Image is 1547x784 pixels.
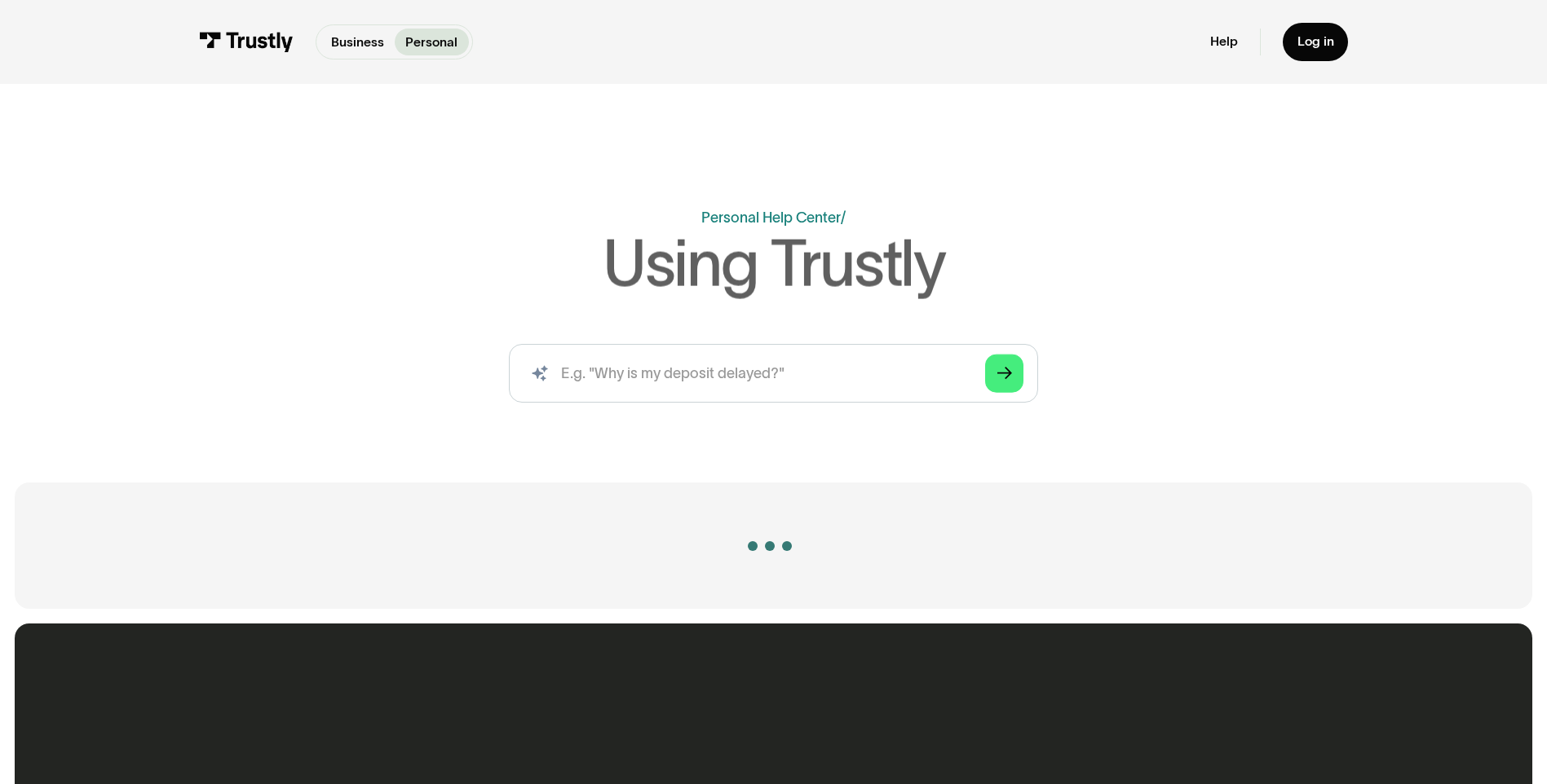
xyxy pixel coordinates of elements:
[199,32,294,52] img: Trustly Logo
[1210,33,1238,50] a: Help
[509,344,1038,403] input: search
[395,29,469,55] a: Personal
[1297,33,1334,50] div: Log in
[320,29,395,55] a: Business
[405,33,457,52] p: Personal
[701,209,841,226] a: Personal Help Center
[841,209,846,226] div: /
[509,344,1038,403] form: Search
[1283,23,1349,61] a: Log in
[603,232,944,296] h1: Using Trustly
[331,33,384,52] p: Business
